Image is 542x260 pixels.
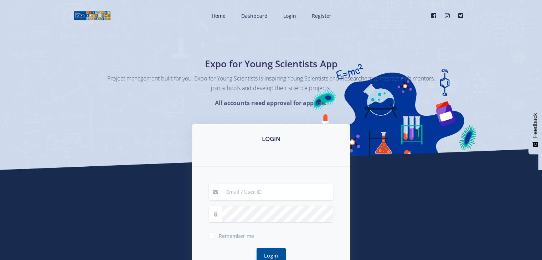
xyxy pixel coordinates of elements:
strong: All accounts need approval for app use. [215,99,327,107]
span: Login [283,12,296,19]
span: Dashboard [241,12,268,19]
span: Feedback [532,113,538,138]
h1: Expo for Young Scientists App [141,57,401,71]
span: Register [312,12,331,19]
input: Email / User ID [222,184,333,200]
p: Project management built for you. Expo for Young Scientists is Inspiring Young Scientists and Res... [107,74,435,93]
a: Dashboard [234,6,273,25]
a: Login [276,6,302,25]
h3: LOGIN [200,134,342,144]
img: logo01.png [73,10,111,21]
a: Register [305,6,337,25]
span: Remember me [219,233,254,239]
span: Home [212,12,226,19]
button: Feedback - Show survey [528,106,542,154]
a: Home [205,6,231,25]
